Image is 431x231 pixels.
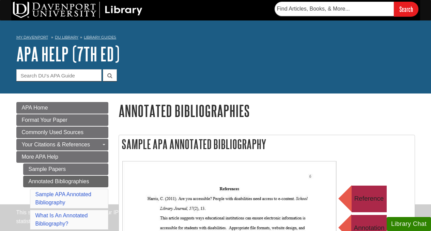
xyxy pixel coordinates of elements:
[13,2,142,18] img: DU Library
[35,191,91,205] a: Sample APA Annotated Bibliography
[22,117,67,123] span: Format Your Paper
[16,43,120,64] a: APA Help (7th Ed)
[16,114,108,126] a: Format Your Paper
[119,102,415,119] h1: Annotated Bibliographies
[23,176,108,187] a: Annotated Bibliographies
[394,2,418,16] input: Search
[119,135,415,153] h2: Sample APA Annotated Bibliography
[55,35,78,40] a: DU Library
[22,154,58,160] span: More APA Help
[23,163,108,175] a: Sample Papers
[22,142,90,147] span: Your Citations & References
[84,35,116,40] a: Library Guides
[35,213,88,227] a: What Is An Annotated Bibliography?
[16,69,102,81] input: Search DU's APA Guide
[16,139,108,150] a: Your Citations & References
[275,2,418,16] form: Searches DU Library's articles, books, and more
[387,217,431,231] button: Library Chat
[16,127,108,138] a: Commonly Used Sources
[22,129,83,135] span: Commonly Used Sources
[16,102,108,114] a: APA Home
[16,34,48,40] a: My Davenport
[275,2,394,16] input: Find Articles, Books, & More...
[22,105,48,111] span: APA Home
[16,33,415,44] nav: breadcrumb
[16,151,108,163] a: More APA Help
